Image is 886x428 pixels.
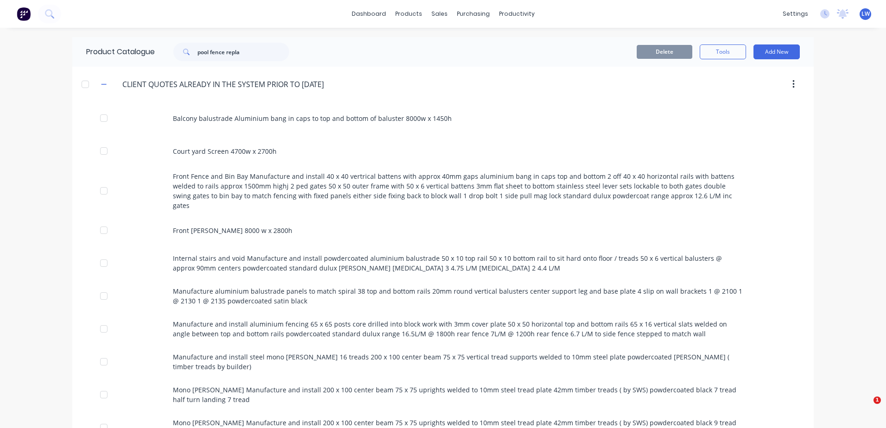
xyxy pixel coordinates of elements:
a: dashboard [347,7,391,21]
button: Tools [700,44,746,59]
button: Add New [753,44,800,59]
div: Balcony balustrade Aluminium bang in caps to top and bottom of baluster 8000w x 1450h [72,102,814,135]
div: Front Fence and Bin Bay Manufacture and install 40 x 40 vertrical battens with approx 40mm gaps a... [72,168,814,214]
div: Mono [PERSON_NAME] Manufacture and install 200 x 100 center beam 75 x 75 uprights welded to 10mm ... [72,378,814,411]
input: Enter category name [122,79,332,90]
iframe: Intercom live chat [854,397,877,419]
div: Manufacture and install steel mono [PERSON_NAME] 16 treads 200 x 100 center beam 75 x 75 vertical... [72,346,814,378]
div: settings [778,7,813,21]
div: Manufacture and install aluminium fencing 65 x 65 posts core drilled into block work with 3mm cov... [72,313,814,346]
div: sales [427,7,452,21]
span: 1 [873,397,881,404]
div: productivity [494,7,539,21]
div: Front [PERSON_NAME] 8000 w x 2800h [72,214,814,247]
span: LW [861,10,870,18]
button: Delete [637,45,692,59]
div: Product Catalogue [72,37,155,67]
div: Manufacture aluminium balustrade panels to match spiral 38 top and bottom rails 20mm round vertic... [72,280,814,313]
div: Internal stairs and void Manufacture and install powdercoated aluminium balustrade 50 x 10 top ra... [72,247,814,280]
div: products [391,7,427,21]
div: purchasing [452,7,494,21]
div: Court yard Screen 4700w x 2700h [72,135,814,168]
img: Factory [17,7,31,21]
input: Search... [197,43,289,61]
